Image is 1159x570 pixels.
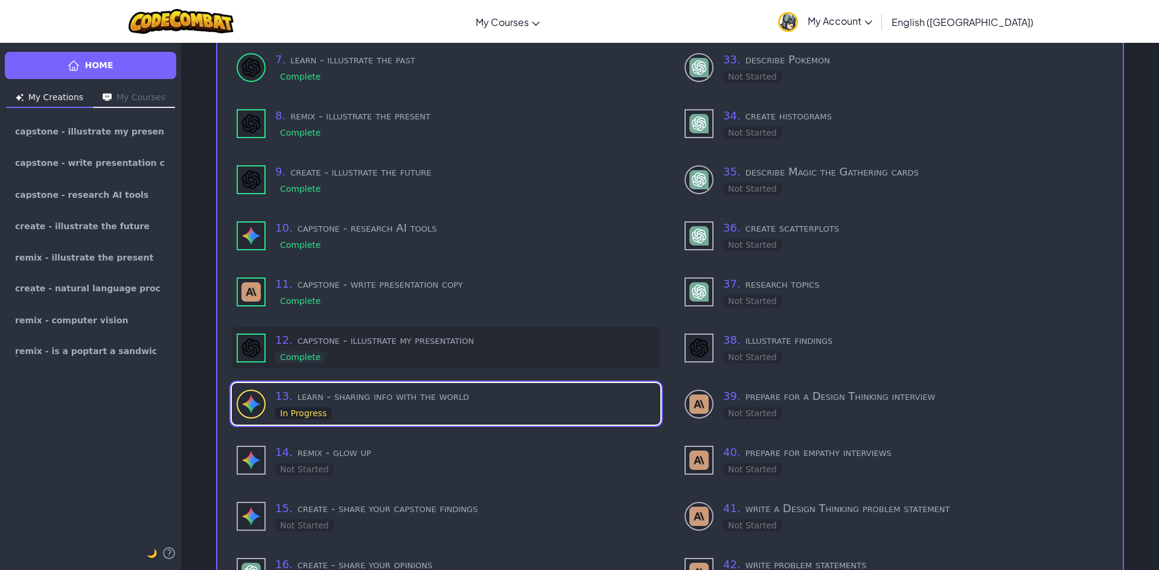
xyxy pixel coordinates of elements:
div: Not Started [723,463,782,475]
span: remix - computer vision [15,316,128,325]
a: remix - is a poptart a sandwich? [5,337,176,366]
span: capstone - illustrate my presentation [15,127,166,137]
span: 38 . [723,334,741,346]
div: use - DALL-E 3 (Complete) [232,103,660,144]
img: Claude [689,507,709,526]
h3: prepare for a Design Thinking interview [723,388,1103,405]
a: capstone - illustrate my presentation [5,118,176,147]
h3: remix - glow up [275,444,656,461]
h3: create - share your capstone findings [275,500,656,517]
div: In Progress [275,407,331,419]
span: 37 . [723,277,741,290]
div: Complete [275,183,325,195]
span: 9 . [275,165,286,178]
span: 15 . [275,502,293,515]
img: DALL-E 3 [241,338,261,358]
img: GPT-4 [689,282,709,302]
img: Icon [103,93,112,101]
img: GPT-4 [689,58,709,77]
span: 14 . [275,446,293,458]
img: Claude [689,394,709,414]
div: Not Started [723,127,782,139]
button: My Creations [6,89,93,108]
a: Home [5,52,176,79]
div: use - DALL-E 3 (Complete) [232,159,660,200]
span: 🌙 [147,548,157,558]
div: use - GPT-4 (Not Started) [680,271,1108,312]
img: Gemini [241,394,261,414]
a: capstone - research AI tools [5,180,176,209]
div: use - GPT-4 (Not Started) [680,103,1108,144]
span: 36 . [723,221,741,234]
img: Claude [689,451,709,470]
h3: capstone - research AI tools [275,220,656,236]
span: My Courses [476,16,529,28]
img: Claude [241,282,261,302]
span: 12 . [275,334,293,346]
img: DALL-E 3 [241,58,261,77]
span: remix - illustrate the present [15,253,153,262]
h3: create histograms [723,107,1103,124]
h3: capstone - write presentation copy [275,276,656,293]
button: My Courses [93,89,175,108]
h3: describe Magic the Gathering cards [723,163,1103,180]
a: English ([GEOGRAPHIC_DATA]) [886,5,1039,38]
div: Complete [275,127,325,139]
a: create - natural language processing [5,274,176,303]
h3: create - illustrate the future [275,163,656,180]
h3: create scatterplots [723,220,1103,236]
div: learn to use - GPT-4 (Not Started) [680,46,1108,88]
div: learn to use - DALL-E 3 (Complete) [232,46,660,88]
div: learn to use - Claude (Not Started) [680,495,1108,537]
img: Gemini [241,451,261,470]
div: Complete [275,71,325,83]
img: DALL-E 3 [689,338,709,358]
img: Gemini [241,226,261,245]
span: remix - is a poptart a sandwich? [15,347,166,356]
span: Home [85,59,113,72]
div: Not Started [723,351,782,363]
div: use - Gemini (Not Started) [232,495,660,537]
img: GPT-4 [689,226,709,245]
img: DALL-E 3 [241,114,261,133]
span: create - illustrate the future [15,222,150,230]
span: 34 . [723,109,741,122]
div: Complete [275,295,325,307]
span: 40 . [723,446,741,458]
img: avatar [778,12,798,32]
h3: prepare for empathy interviews [723,444,1103,461]
div: use - Claude (Not Started) [680,439,1108,481]
div: Not Started [275,463,334,475]
div: use - Claude (Complete) [232,271,660,312]
span: 7 . [275,53,286,66]
div: use - DALL-E 3 (Not Started) [680,327,1108,369]
span: 41 . [723,502,741,515]
div: Not Started [723,519,782,531]
div: Complete [275,239,325,251]
h3: learn - illustrate the past [275,51,656,68]
span: 10 . [275,221,293,234]
div: learn to use - Claude (Not Started) [680,383,1108,425]
a: My Courses [470,5,546,38]
span: My Account [808,14,872,27]
a: My Account [772,2,878,40]
span: capstone - write presentation copy [15,159,166,168]
a: remix - computer vision [5,306,176,335]
h3: capstone - illustrate my presentation [275,332,656,349]
span: capstone - research AI tools [15,191,148,199]
h3: describe Pokemon [723,51,1103,68]
span: 8 . [275,109,286,122]
div: Not Started [723,295,782,307]
div: Complete [275,351,325,363]
div: learn to use - Gemini (In Progress) [232,383,660,425]
div: Not Started [723,239,782,251]
img: Gemini [241,507,261,526]
img: GPT-4 [689,170,709,189]
div: Not Started [275,519,334,531]
img: GPT-4 [689,114,709,133]
h3: research topics [723,276,1103,293]
img: Icon [16,93,24,101]
h3: remix - illustrate the present [275,107,656,124]
img: CodeCombat logo [129,9,234,34]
